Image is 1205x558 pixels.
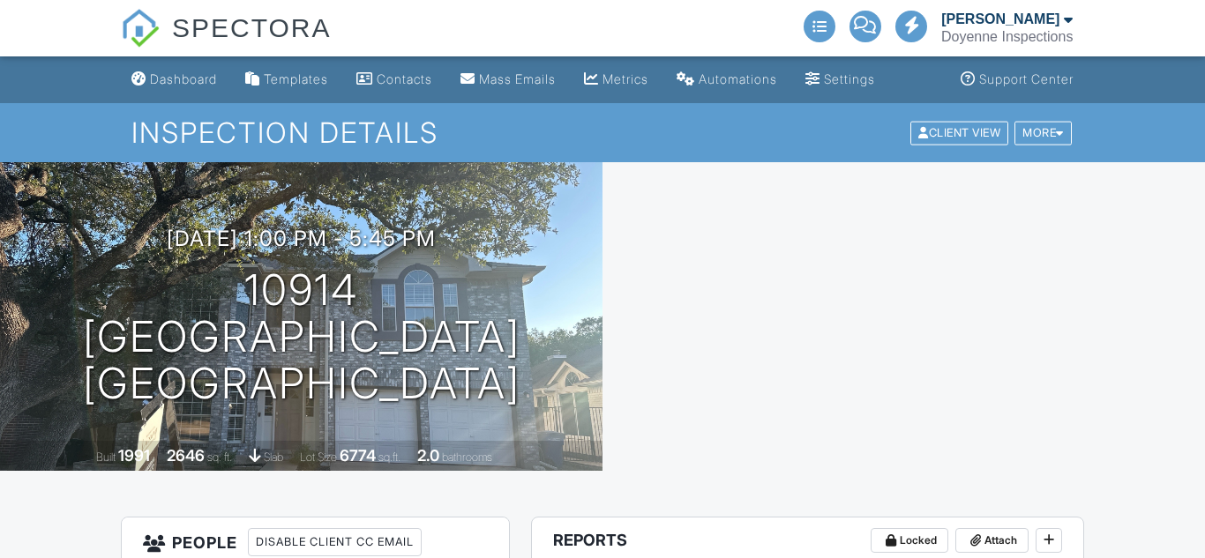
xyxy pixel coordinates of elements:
div: Mass Emails [479,71,556,86]
div: Doyenne Inspections [941,28,1073,46]
div: Templates [264,71,328,86]
span: bathrooms [442,450,492,464]
div: Contacts [377,71,432,86]
a: Metrics [577,63,655,96]
span: Lot Size [300,450,337,464]
div: [PERSON_NAME] [941,11,1059,28]
h1: 10914 [GEOGRAPHIC_DATA] [GEOGRAPHIC_DATA] [28,267,574,406]
div: 2.0 [417,446,439,465]
div: Automations [699,71,777,86]
div: Client View [910,121,1008,145]
span: sq.ft. [378,450,400,464]
span: sq. ft. [207,450,232,464]
img: The Best Home Inspection Software - Spectora [121,9,160,48]
a: Automations (Advanced) [670,63,784,96]
div: Metrics [602,71,648,86]
div: 1991 [118,446,150,465]
div: Dashboard [150,71,217,86]
a: Mass Emails [453,63,563,96]
h1: Inspection Details [131,117,1073,148]
h3: [DATE] 1:00 pm - 5:45 pm [167,227,436,250]
div: Support Center [979,71,1074,86]
div: 2646 [167,446,205,465]
a: Templates [238,63,335,96]
a: Client View [909,125,1013,138]
span: Built [96,450,116,464]
span: SPECTORA [172,9,332,46]
a: SPECTORA [121,26,332,59]
a: Contacts [349,63,439,96]
div: Disable Client CC Email [248,528,422,556]
div: 6774 [340,446,376,465]
div: Settings [824,71,875,86]
span: slab [264,450,283,464]
a: Dashboard [124,63,224,96]
a: Settings [798,63,882,96]
div: More [1014,121,1072,145]
a: Support Center [954,63,1081,96]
